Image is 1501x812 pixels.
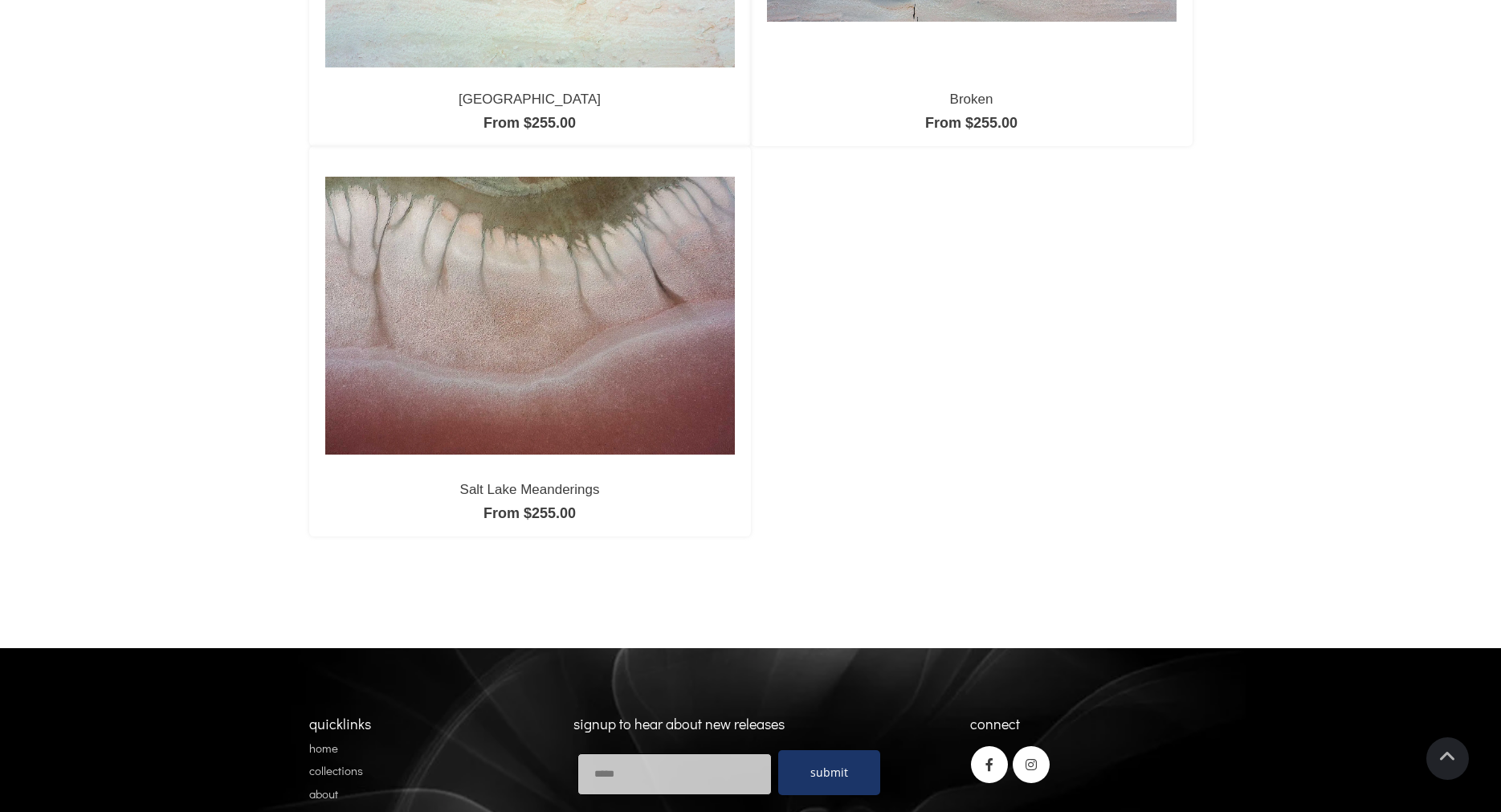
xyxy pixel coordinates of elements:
[925,115,1018,131] a: From $255.00
[309,714,371,733] span: quicklinks
[778,750,880,796] a: submit
[309,785,338,802] a: about
[459,92,601,107] a: [GEOGRAPHIC_DATA]
[950,92,993,107] a: Broken
[325,177,735,455] img: Salt Lake Meanderings
[577,753,772,795] input: Email
[1426,737,1469,780] a: Scroll To Top
[309,740,338,756] a: home
[970,714,1020,733] span: connect
[573,714,785,733] span: signup to hear about new releases
[483,115,576,131] a: From $255.00
[309,762,363,778] a: collections
[460,482,600,497] a: Salt Lake Meanderings
[483,505,576,521] a: From $255.00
